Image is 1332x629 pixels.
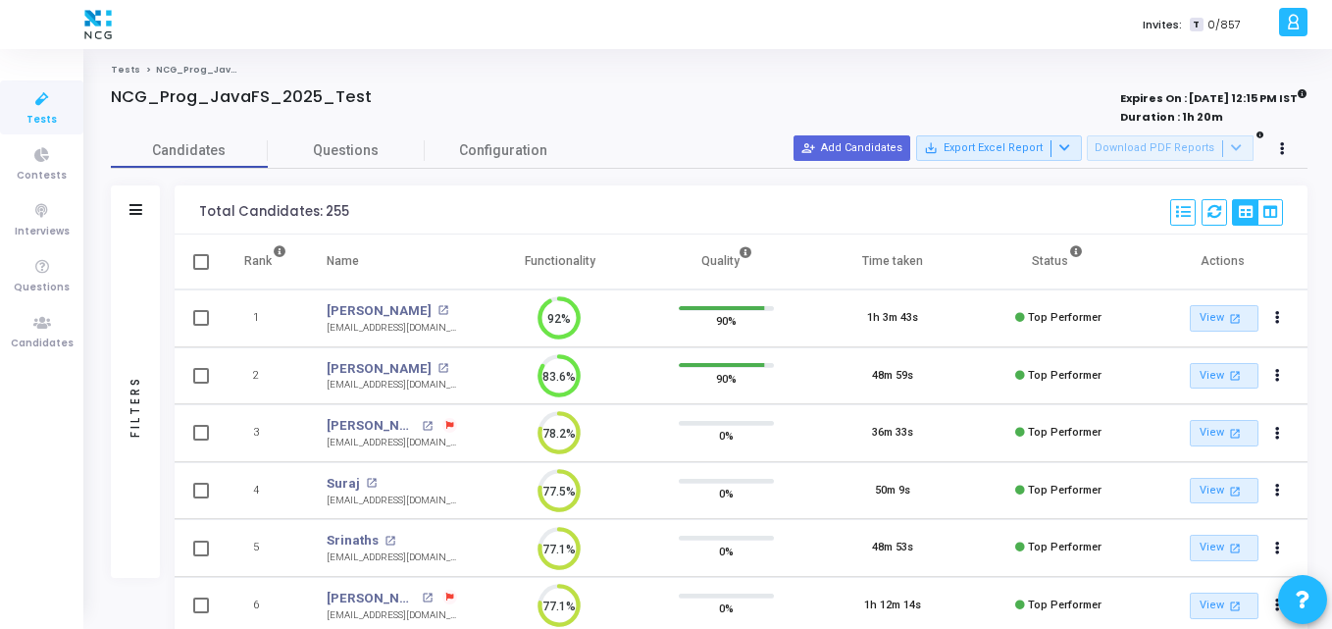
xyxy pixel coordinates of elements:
th: Quality [643,235,809,289]
td: 4 [224,462,307,520]
div: 48m 59s [872,368,913,385]
div: [EMAIL_ADDRESS][DOMAIN_NAME] [327,608,457,623]
div: 48m 53s [872,540,913,556]
span: Candidates [111,140,268,161]
div: [EMAIL_ADDRESS][DOMAIN_NAME] [327,321,457,336]
span: Questions [14,280,70,296]
th: Status [975,235,1141,289]
span: Top Performer [1028,369,1101,382]
span: NCG_Prog_JavaFS_2025_Test [156,64,310,76]
div: [EMAIL_ADDRESS][DOMAIN_NAME] [327,550,457,565]
th: Rank [224,235,307,289]
mat-icon: open_in_new [384,536,395,547]
button: Export Excel Report [916,135,1082,161]
a: View [1190,593,1258,619]
span: 0/857 [1207,17,1241,33]
strong: Expires On : [DATE] 12:15 PM IST [1120,85,1307,107]
mat-icon: person_add_alt [801,141,815,155]
img: logo [79,5,117,44]
span: Configuration [459,140,547,161]
a: [PERSON_NAME] [327,359,432,379]
button: Actions [1264,593,1292,620]
div: 1h 12m 14s [864,598,921,614]
div: 36m 33s [872,425,913,442]
mat-icon: open_in_new [422,593,433,603]
nav: breadcrumb [111,64,1307,77]
mat-icon: open_in_new [422,421,433,432]
span: Top Performer [1028,484,1101,497]
strong: Duration : 1h 20m [1120,109,1223,125]
div: Time taken [862,250,923,272]
td: 5 [224,519,307,577]
span: Top Performer [1028,599,1101,611]
mat-icon: save_alt [924,141,938,155]
button: Actions [1264,362,1292,390]
button: Actions [1264,420,1292,447]
div: Total Candidates: 255 [199,204,349,220]
mat-icon: open_in_new [1227,598,1244,614]
mat-icon: open_in_new [437,305,448,316]
td: 3 [224,404,307,462]
div: View Options [1232,199,1283,226]
mat-icon: open_in_new [1227,367,1244,384]
span: 0% [719,484,734,503]
span: 90% [716,368,737,388]
span: 90% [716,311,737,331]
span: Top Performer [1028,426,1101,439]
div: Name [327,250,359,272]
a: [PERSON_NAME] [327,416,417,436]
button: Download PDF Reports [1087,135,1254,161]
div: [EMAIL_ADDRESS][DOMAIN_NAME] [327,494,457,508]
a: View [1190,305,1258,332]
span: Interviews [15,224,70,240]
th: Functionality [477,235,642,289]
div: 1h 3m 43s [867,310,918,327]
mat-icon: open_in_new [1227,425,1244,442]
a: View [1190,420,1258,446]
button: Actions [1264,535,1292,562]
label: Invites: [1143,17,1182,33]
span: 0% [719,541,734,560]
mat-icon: open_in_new [1227,540,1244,556]
button: Actions [1264,477,1292,504]
span: Candidates [11,336,74,352]
td: 1 [224,289,307,347]
span: Top Performer [1028,541,1101,553]
mat-icon: open_in_new [1227,483,1244,499]
button: Actions [1264,305,1292,333]
mat-icon: open_in_new [1227,310,1244,327]
a: [PERSON_NAME] [327,589,417,608]
span: Top Performer [1028,311,1101,324]
span: Tests [26,112,57,129]
div: 50m 9s [875,483,910,499]
a: Tests [111,64,140,76]
a: View [1190,478,1258,504]
h4: NCG_Prog_JavaFS_2025_Test [111,87,372,107]
div: [EMAIL_ADDRESS][DOMAIN_NAME] [327,378,457,393]
mat-icon: open_in_new [366,478,377,489]
a: Suraj [327,474,360,494]
mat-icon: open_in_new [437,363,448,374]
td: 2 [224,347,307,405]
div: Filters [127,298,144,514]
span: 0% [719,426,734,446]
a: Srinaths [327,531,379,550]
a: View [1190,535,1258,561]
span: Contests [17,168,67,184]
a: [PERSON_NAME] [327,301,432,321]
th: Actions [1142,235,1307,289]
a: View [1190,363,1258,390]
button: Add Candidates [794,135,910,161]
span: Questions [268,140,425,161]
span: T [1190,18,1203,32]
span: 0% [719,599,734,618]
div: [EMAIL_ADDRESS][DOMAIN_NAME] [327,436,457,450]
